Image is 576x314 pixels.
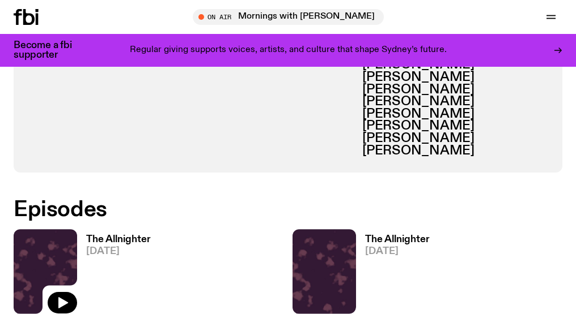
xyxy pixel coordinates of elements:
[130,45,447,55] p: Regular giving supports voices, artists, and culture that shape Sydney’s future.
[365,247,430,256] span: [DATE]
[86,247,151,256] span: [DATE]
[356,235,430,313] a: The Allnighter[DATE]
[362,132,553,145] h3: [PERSON_NAME]
[362,96,553,108] h3: [PERSON_NAME]
[362,145,553,157] h3: [PERSON_NAME]
[86,235,151,244] h3: The Allnighter
[362,108,553,121] h3: [PERSON_NAME]
[14,200,562,220] h2: Episodes
[77,235,151,313] a: The Allnighter[DATE]
[362,71,553,84] h3: [PERSON_NAME]
[362,120,553,132] h3: [PERSON_NAME]
[193,9,384,25] button: On AirMornings with [PERSON_NAME]
[14,41,86,60] h3: Become a fbi supporter
[362,84,553,96] h3: [PERSON_NAME]
[365,235,430,244] h3: The Allnighter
